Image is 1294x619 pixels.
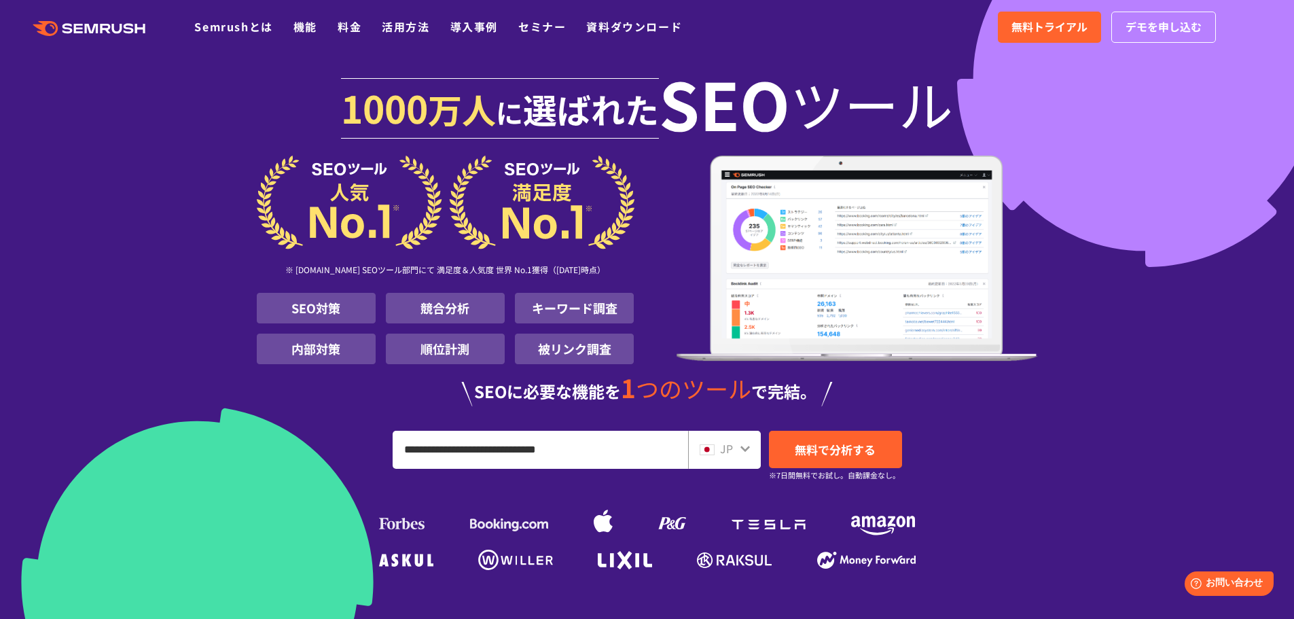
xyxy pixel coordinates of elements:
[1111,12,1216,43] a: デモを申し込む
[341,80,428,135] span: 1000
[338,18,361,35] a: 料金
[194,18,272,35] a: Semrushとは
[515,334,634,364] li: 被リンク調査
[293,18,317,35] a: 機能
[720,440,733,457] span: JP
[1011,18,1088,36] span: 無料トライアル
[257,293,376,323] li: SEO対策
[496,92,523,132] span: に
[386,293,505,323] li: 競合分析
[257,334,376,364] li: 内部対策
[523,84,659,133] span: 選ばれた
[636,372,751,405] span: つのツール
[257,375,1038,406] div: SEOに必要な機能を
[386,334,505,364] li: 順位計測
[518,18,566,35] a: セミナー
[751,379,816,403] span: で完結。
[659,76,790,130] span: SEO
[998,12,1101,43] a: 無料トライアル
[621,369,636,406] span: 1
[428,84,496,133] span: 万人
[257,249,634,293] div: ※ [DOMAIN_NAME] SEOツール部門にて 満足度＆人気度 世界 No.1獲得（[DATE]時点）
[769,469,900,482] small: ※7日間無料でお試し。自動課金なし。
[769,431,902,468] a: 無料で分析する
[790,76,953,130] span: ツール
[450,18,498,35] a: 導入事例
[382,18,429,35] a: 活用方法
[515,293,634,323] li: キーワード調査
[1126,18,1202,36] span: デモを申し込む
[586,18,682,35] a: 資料ダウンロード
[393,431,687,468] input: URL、キーワードを入力してください
[795,441,876,458] span: 無料で分析する
[1173,566,1279,604] iframe: Help widget launcher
